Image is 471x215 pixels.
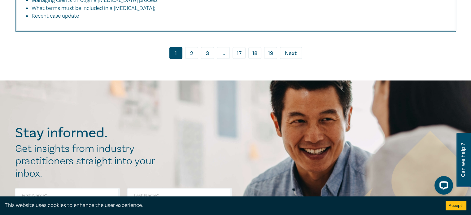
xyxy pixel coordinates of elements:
[15,143,161,180] h2: Get insights from industry practitioners straight into your inbox.
[201,47,214,59] a: 3
[280,47,302,59] a: Next
[264,47,277,59] a: 19
[233,47,246,59] a: 17
[430,174,456,200] iframe: LiveChat chat widget
[217,47,230,59] span: ...
[32,4,443,12] li: What terms must be included in a [MEDICAL_DATA];
[15,188,120,203] input: First Name*
[169,47,182,59] a: 1
[248,47,261,59] a: 18
[460,136,466,183] span: Can we help ?
[15,125,161,141] h2: Stay informed.
[446,201,466,210] button: Accept cookies
[32,12,450,20] li: Recent case update
[5,201,436,209] div: This website uses cookies to enhance the user experience.
[127,188,232,203] input: Last Name*
[185,47,198,59] a: 2
[285,49,297,58] span: Next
